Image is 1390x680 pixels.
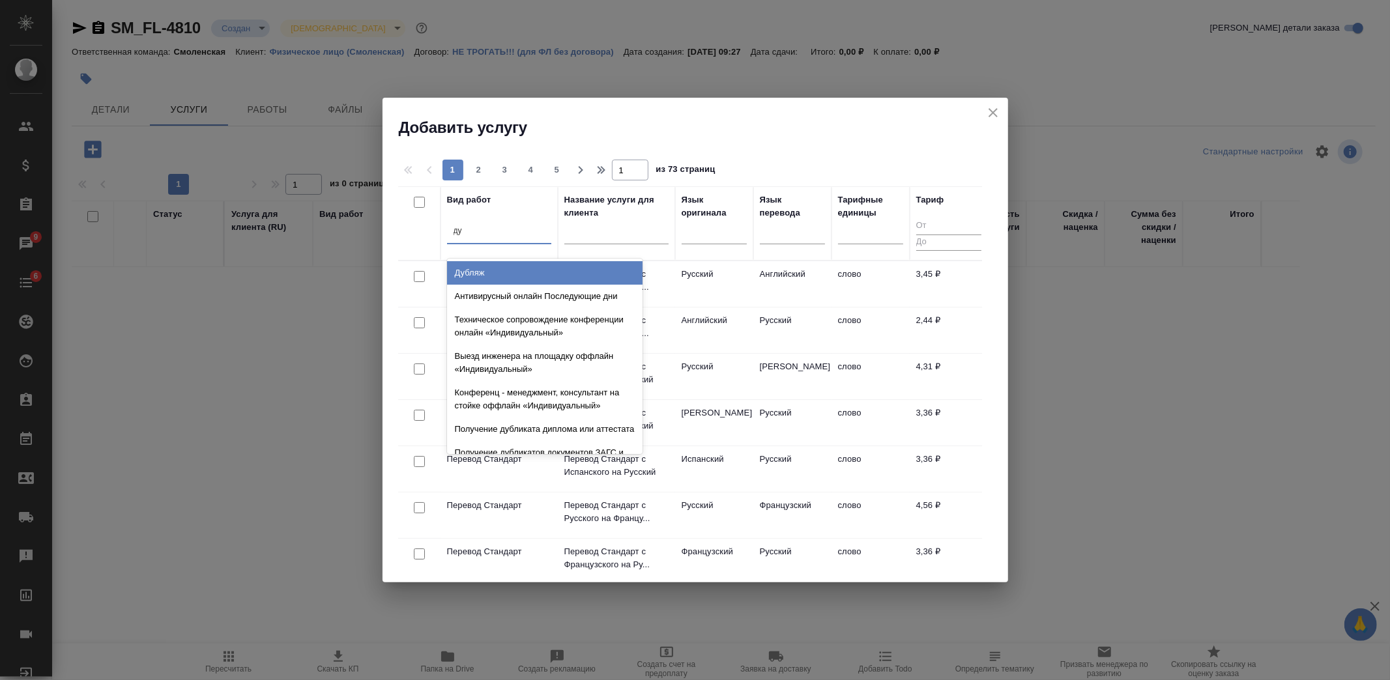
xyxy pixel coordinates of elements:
[399,117,1008,138] h2: Добавить услугу
[753,446,832,492] td: Русский
[447,545,551,558] p: Перевод Стандарт
[447,345,643,381] div: Выезд инженера на площадку оффлайн «Индивидуальный»
[753,307,832,353] td: Русский
[838,193,903,220] div: Тарифные единицы
[447,193,491,206] div: Вид работ
[447,308,643,345] div: Техническое сопровождение конференции онлайн «Индивидуальный»
[753,354,832,399] td: [PERSON_NAME]
[675,307,753,353] td: Английский
[675,446,753,492] td: Испанский
[521,163,542,177] span: 4
[910,446,988,492] td: 3,36 ₽
[656,162,716,180] span: из 73 страниц
[753,539,832,584] td: Русский
[916,193,944,206] div: Тариф
[832,400,910,446] td: слово
[910,261,988,307] td: 3,45 ₽
[760,193,825,220] div: Язык перевода
[832,539,910,584] td: слово
[832,354,910,399] td: слово
[910,400,988,446] td: 3,36 ₽
[983,103,1003,122] button: close
[495,160,515,180] button: 3
[832,446,910,492] td: слово
[469,160,489,180] button: 2
[547,160,568,180] button: 5
[547,163,568,177] span: 5
[832,492,910,538] td: слово
[753,400,832,446] td: Русский
[675,354,753,399] td: Русский
[675,492,753,538] td: Русский
[447,499,551,512] p: Перевод Стандарт
[447,285,643,308] div: Антивирусный онлайн Последующие дни
[564,453,669,479] p: Перевод Стандарт с Испанского на Русский
[832,307,910,353] td: слово
[832,261,910,307] td: слово
[916,218,981,234] input: От
[916,234,981,251] input: До
[675,261,753,307] td: Русский
[564,545,669,571] p: Перевод Стандарт с Французского на Ру...
[495,163,515,177] span: 3
[564,499,669,525] p: Перевод Стандарт с Русского на Францу...
[469,163,489,177] span: 2
[447,381,643,418] div: Конференц - менеджмент, консультант на стойке оффлайн «Индивидуальный»
[447,261,643,285] div: Дубляж
[447,441,643,477] div: Получение дубликатов документов ЗАГС и справок
[753,261,832,307] td: Английский
[910,539,988,584] td: 3,36 ₽
[675,400,753,446] td: [PERSON_NAME]
[682,193,747,220] div: Язык оригинала
[753,492,832,538] td: Французский
[910,354,988,399] td: 4,31 ₽
[910,307,988,353] td: 2,44 ₽
[447,453,551,466] p: Перевод Стандарт
[910,492,988,538] td: 4,56 ₽
[675,539,753,584] td: Французский
[521,160,542,180] button: 4
[447,418,643,441] div: Получение дубликата диплома или аттестата
[564,193,669,220] div: Название услуги для клиента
